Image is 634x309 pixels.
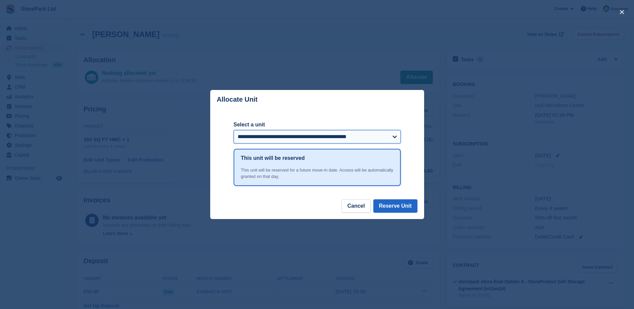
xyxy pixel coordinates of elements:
[617,7,627,17] button: close
[217,96,258,103] p: Allocate Unit
[373,199,417,213] button: Reserve Unit
[342,199,370,213] button: Cancel
[234,121,401,129] label: Select a unit
[241,167,393,180] div: This unit will be reserved for a future move-in date. Access will be automatically granted on tha...
[241,154,305,162] h1: This unit will be reserved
